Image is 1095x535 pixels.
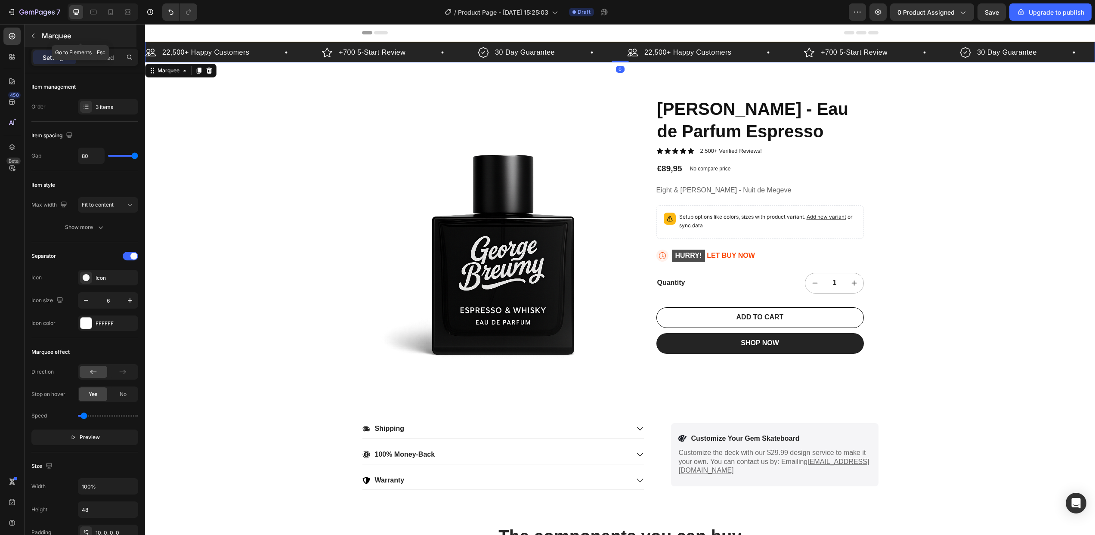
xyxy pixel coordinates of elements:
div: Width [31,482,46,490]
p: No compare price [545,142,586,147]
button: decrement [660,249,680,269]
div: Height [31,506,47,513]
div: Marquee effect [31,348,70,356]
div: 3 items [96,103,136,111]
div: Beta [6,158,21,164]
p: Advanced [85,53,114,62]
button: Preview [31,430,138,445]
div: Item spacing [31,130,74,142]
img: logo_orange.svg [14,14,21,21]
p: 7 [56,7,60,17]
div: v 4.0.25 [24,14,42,21]
button: ADD TO CART [511,283,719,304]
img: tab_domain_overview_orange.svg [26,50,33,57]
h1: [PERSON_NAME] - Eau de Parfum Espresso [511,73,719,119]
p: Customize the deck with our $29.99 design service to make it your own. You can contact us by: Ema... [534,424,726,451]
div: FFFFFF [96,320,136,328]
span: Yes [89,390,97,398]
span: / [454,8,456,17]
div: Domein: [DOMAIN_NAME] [22,22,95,29]
div: Stop on hover [31,390,65,398]
div: Icon color [31,319,56,327]
div: Open Intercom Messenger [1066,493,1086,513]
p: Customize Your Gem Skateboard [546,410,655,419]
div: Domeinoverzicht [35,51,75,56]
div: €89,95 [511,139,538,151]
div: Separator [31,252,56,260]
div: Direction [31,368,54,376]
button: increment [699,249,719,269]
p: Setup options like colors, sizes with product variant. [534,189,711,206]
div: Item style [31,181,55,189]
div: Upgrade to publish [1017,8,1084,17]
input: Auto [78,479,138,494]
div: Size [31,461,54,472]
input: quantity [680,249,699,269]
div: ADD TO CART [591,289,639,298]
div: Undo/Redo [162,3,197,21]
span: Fit to content [82,201,114,208]
iframe: Design area [145,24,1095,535]
mark: HURRY! [527,226,560,238]
button: Show more [31,220,138,235]
div: Icon [96,274,136,282]
input: Auto [78,148,104,164]
p: 100% Money-Back [230,426,290,435]
span: No [120,390,127,398]
div: 0 [471,42,479,49]
span: Product Page - [DATE] 15:25:03 [458,8,548,17]
div: Icon size [31,295,65,306]
img: tab_keywords_by_traffic_grey.svg [87,50,93,57]
p: Settings [43,53,67,62]
div: Item management [31,83,76,91]
p: Warranty [230,452,260,461]
button: Upgrade to publish [1009,3,1092,21]
p: LET BUY NOW [527,225,610,238]
button: Save [977,3,1006,21]
div: Gap [31,152,41,160]
div: Max width [31,199,69,211]
button: SHOP NOW [511,309,719,330]
div: Quantity [511,254,613,264]
span: Draft [578,8,591,16]
input: Auto [78,502,138,517]
p: 2,500+ Verified Reviews! [555,124,617,131]
div: 450 [8,92,21,99]
span: Save [985,9,999,16]
button: 0 product assigned [890,3,974,21]
div: Show more [65,223,105,232]
div: SHOP NOW [596,315,634,324]
div: Speed [31,412,47,420]
span: sync data [534,198,558,204]
div: Icon [31,274,42,281]
img: website_grey.svg [14,22,21,29]
div: Order [31,103,46,111]
p: Marquee [42,31,135,41]
span: 0 product assigned [897,8,955,17]
div: Keywords op verkeer [96,51,143,56]
span: Add new variant [662,189,701,196]
button: 7 [3,3,64,21]
p: Shipping [230,400,259,409]
p: Eight & [PERSON_NAME] - Nuit de Megeve [511,162,646,170]
button: Fit to content [78,197,138,213]
span: Preview [80,433,100,442]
